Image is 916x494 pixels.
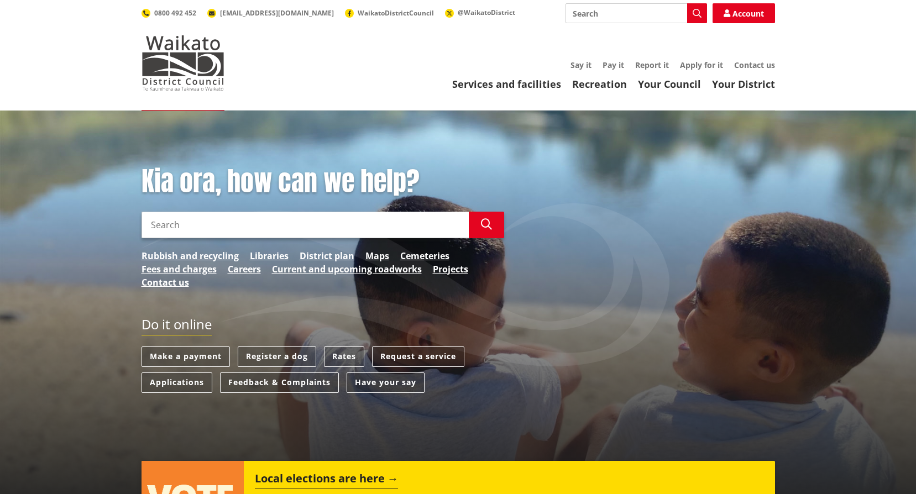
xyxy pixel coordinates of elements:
a: @WaikatoDistrict [445,8,515,17]
a: Current and upcoming roadworks [272,262,422,276]
a: Your Council [638,77,701,91]
a: Register a dog [238,346,316,367]
a: Have your say [347,372,425,393]
a: Rates [324,346,364,367]
span: 0800 492 452 [154,8,196,18]
a: Say it [570,60,592,70]
a: Your District [712,77,775,91]
a: [EMAIL_ADDRESS][DOMAIN_NAME] [207,8,334,18]
a: Rubbish and recycling [142,249,239,262]
a: Libraries [250,249,289,262]
a: District plan [300,249,354,262]
a: Projects [433,262,468,276]
h1: Kia ora, how can we help? [142,166,504,198]
a: Report it [635,60,669,70]
input: Search input [142,212,469,238]
a: Services and facilities [452,77,561,91]
a: Applications [142,372,212,393]
a: Maps [365,249,389,262]
h2: Local elections are here [255,472,398,488]
h2: Do it online [142,317,212,336]
span: @WaikatoDistrict [458,8,515,17]
a: Request a service [372,346,464,367]
img: Waikato District Council - Te Kaunihera aa Takiwaa o Waikato [142,35,224,91]
a: Fees and charges [142,262,217,276]
a: Apply for it [680,60,723,70]
a: Careers [228,262,261,276]
a: 0800 492 452 [142,8,196,18]
a: Recreation [572,77,627,91]
a: Feedback & Complaints [220,372,339,393]
input: Search input [566,3,707,23]
a: Contact us [142,276,189,289]
a: Contact us [734,60,775,70]
a: Cemeteries [400,249,449,262]
a: Make a payment [142,346,230,367]
a: WaikatoDistrictCouncil [345,8,434,18]
a: Account [713,3,775,23]
span: WaikatoDistrictCouncil [358,8,434,18]
a: Pay it [603,60,624,70]
span: [EMAIL_ADDRESS][DOMAIN_NAME] [220,8,334,18]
